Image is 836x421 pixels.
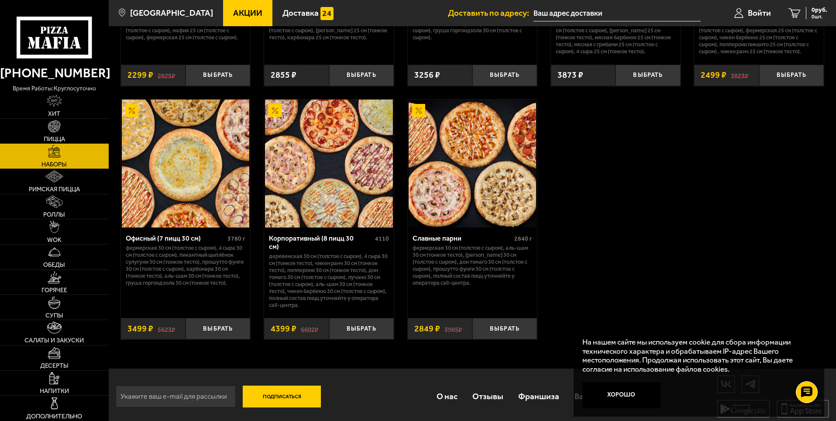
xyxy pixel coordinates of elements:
[186,65,250,86] button: Выбрать
[121,100,251,227] a: АкционныйОфисный (7 пицц 30 см)
[375,235,389,242] span: 4110
[320,7,334,20] img: 15daf4d41897b9f0e9f617042186c801.svg
[233,9,262,17] span: Акции
[582,382,661,408] button: Хорошо
[812,7,827,13] span: 0 руб.
[414,71,440,79] span: 3256 ₽
[731,71,748,79] s: 3823 ₽
[413,245,533,286] p: Фермерская 30 см (толстое с сыром), Аль-Шам 30 см (тонкое тесто), [PERSON_NAME] 30 см (толстое с ...
[465,382,511,411] a: Отзывы
[227,235,245,242] span: 3780 г
[158,71,175,79] s: 2825 ₽
[40,388,69,394] span: Напитки
[329,65,394,86] button: Выбрать
[41,161,67,167] span: Наборы
[282,9,319,17] span: Доставка
[582,338,811,374] p: На нашем сайте мы используем cookie для сбора информации технического характера и обрабатываем IP...
[41,287,67,293] span: Горячее
[812,14,827,19] span: 0 шт.
[265,100,392,227] img: Корпоративный (8 пицц 30 см)
[125,104,138,117] img: Акционный
[448,9,533,17] span: Доставить по адресу:
[408,100,537,227] a: АкционныйСлавные парни
[48,110,60,117] span: Хит
[271,324,296,333] span: 4399 ₽
[269,253,389,309] p: Деревенская 30 см (толстое с сыром), 4 сыра 30 см (тонкое тесто), Чикен Ранч 30 см (тонкое тесто)...
[44,136,65,142] span: Пицца
[759,65,824,86] button: Выбрать
[472,65,537,86] button: Выбрать
[511,382,567,411] a: Франшиза
[127,324,153,333] span: 3499 ₽
[269,234,373,251] div: Корпоративный (8 пицц 30 см)
[45,312,63,318] span: Супы
[556,13,676,55] p: Чикен Ранч 25 см (толстое с сыром), Чикен Барбекю 25 см (толстое с сыром), Пепперони 25 см (толст...
[40,362,69,369] span: Десерты
[122,100,249,227] img: Офисный (7 пицц 30 см)
[748,9,771,17] span: Войти
[567,382,618,411] a: Вакансии
[429,382,464,411] a: О нас
[186,318,250,339] button: Выбрать
[444,324,462,333] s: 3985 ₽
[413,13,533,41] p: Аль-Шам 30 см (тонкое тесто), Фермерская 30 см (тонкое тесто), Карбонара 30 см (толстое с сыром),...
[43,262,65,268] span: Обеды
[271,71,296,79] span: 2855 ₽
[472,318,537,339] button: Выбрать
[158,324,175,333] s: 5623 ₽
[264,100,394,227] a: АкционныйКорпоративный (8 пицц 30 см)
[301,324,318,333] s: 6602 ₽
[699,13,819,55] p: Карбонара 25 см (тонкое тесто), Прошутто Фунги 25 см (тонкое тесто), Пепперони 25 см (толстое с с...
[243,386,321,407] button: Подписаться
[47,237,62,243] span: WOK
[268,104,282,117] img: Акционный
[412,104,425,117] img: Акционный
[126,234,226,242] div: Офисный (7 пицц 30 см)
[43,211,65,217] span: Роллы
[533,5,701,21] input: Ваш адрес доставки
[130,9,213,17] span: [GEOGRAPHIC_DATA]
[616,65,680,86] button: Выбрать
[127,71,153,79] span: 2299 ₽
[414,324,440,333] span: 2849 ₽
[557,71,583,79] span: 3873 ₽
[514,235,532,242] span: 2840 г
[701,71,726,79] span: 2499 ₽
[413,234,513,242] div: Славные парни
[409,100,536,227] img: Славные парни
[269,13,389,41] p: Чикен Ранч 25 см (толстое с сыром), Дракон 25 см (толстое с сыром), Чикен Барбекю 25 см (толстое ...
[329,318,394,339] button: Выбрать
[29,186,80,192] span: Римская пицца
[24,337,84,343] span: Салаты и закуски
[116,386,236,407] input: Укажите ваш e-mail для рассылки
[126,245,246,286] p: Фермерская 30 см (толстое с сыром), 4 сыра 30 см (толстое с сыром), Пикантный цыплёнок сулугуни 3...
[26,413,82,419] span: Дополнительно
[126,13,246,41] p: Мясная Барбекю 25 см (толстое с сыром), 4 сыра 25 см (толстое с сыром), Чикен Ранч 25 см (толстое...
